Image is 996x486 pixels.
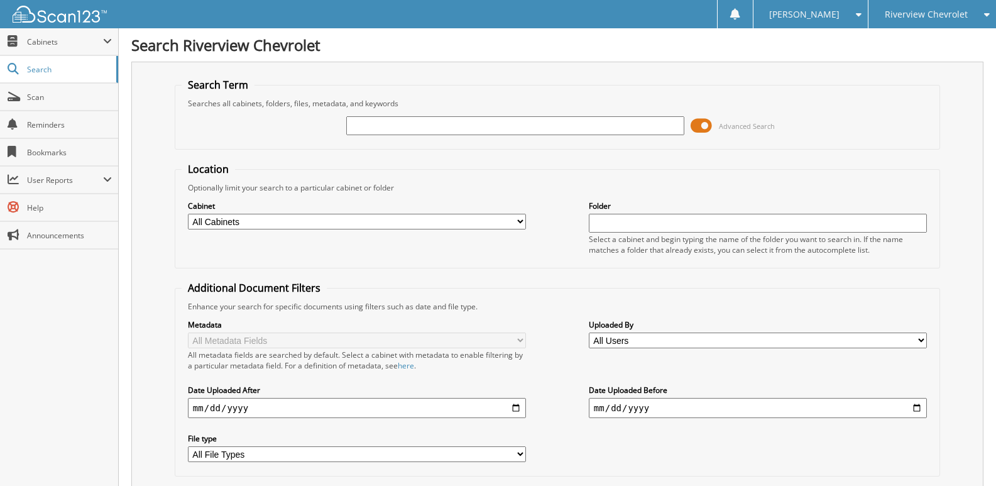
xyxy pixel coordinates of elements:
[182,98,933,109] div: Searches all cabinets, folders, files, metadata, and keywords
[885,11,968,18] span: Riverview Chevrolet
[589,319,927,330] label: Uploaded By
[27,92,112,102] span: Scan
[188,350,526,371] div: All metadata fields are searched by default. Select a cabinet with metadata to enable filtering b...
[131,35,983,55] h1: Search Riverview Chevrolet
[188,398,526,418] input: start
[27,119,112,130] span: Reminders
[182,281,327,295] legend: Additional Document Filters
[27,175,103,185] span: User Reports
[182,162,235,176] legend: Location
[933,426,996,486] iframe: Chat Widget
[589,234,927,255] div: Select a cabinet and begin typing the name of the folder you want to search in. If the name match...
[182,182,933,193] div: Optionally limit your search to a particular cabinet or folder
[27,64,110,75] span: Search
[182,78,254,92] legend: Search Term
[27,230,112,241] span: Announcements
[188,385,526,395] label: Date Uploaded After
[182,301,933,312] div: Enhance your search for specific documents using filters such as date and file type.
[769,11,840,18] span: [PERSON_NAME]
[589,398,927,418] input: end
[27,147,112,158] span: Bookmarks
[188,319,526,330] label: Metadata
[27,202,112,213] span: Help
[398,360,414,371] a: here
[188,433,526,444] label: File type
[13,6,107,23] img: scan123-logo-white.svg
[27,36,103,47] span: Cabinets
[188,201,526,211] label: Cabinet
[719,121,775,131] span: Advanced Search
[589,201,927,211] label: Folder
[589,385,927,395] label: Date Uploaded Before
